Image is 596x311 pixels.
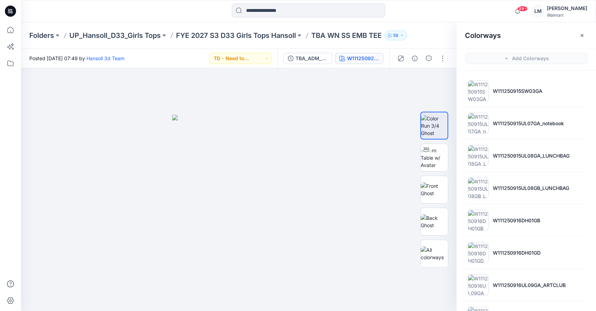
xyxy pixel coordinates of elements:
div: Walmart [547,13,587,18]
p: TBA WN SS EMB TEE [311,31,382,40]
p: W111250915SW03GA [493,87,542,95]
button: TBA_ADM_FC WN SS EMB TEE_ASTM [283,53,332,64]
h2: Colorways [465,31,501,40]
img: Turn Table w/ Avatar [421,147,448,169]
p: W111250915UL08GB_LUNCHBAG [493,184,569,192]
a: FYE 2027 S3 D33 Girls Tops Hansoll [176,31,296,40]
button: W111250923MJ04GB [335,53,384,64]
img: Back Ghost [421,214,448,229]
img: W111250916UL09GA_ARTCLUB [468,274,489,295]
a: Hansoll 3d Team [86,55,124,61]
p: 59 [393,32,398,39]
span: 99+ [517,6,528,11]
p: W111250916UL09GA_ARTCLUB [493,281,566,289]
p: W111250916DH01GD [493,249,541,256]
img: W111250915UL07GA_notebook [468,113,489,134]
img: eyJhbGciOiJIUzI1NiIsImtpZCI6IjAiLCJzbHQiOiJzZXMiLCJ0eXAiOiJKV1QifQ.eyJkYXRhIjp7InR5cGUiOiJzdG9yYW... [172,115,305,311]
a: UP_Hansoll_D33_Girls Tops [69,31,161,40]
div: LM [532,5,544,17]
img: Front Ghost [421,182,448,197]
div: TBA_ADM_FC WN SS EMB TEE_ASTM [296,55,328,62]
span: Posted [DATE] 07:49 by [29,55,124,62]
button: 59 [384,31,407,40]
p: W111250915UL07GA_notebook [493,120,564,127]
img: W111250915UL08GA_LUNCHBAG [468,145,489,166]
img: W111250915SW03GA [468,80,489,101]
p: W111250916DH01GB [493,217,540,224]
img: W111250915UL08GB_LUNCHBAG [468,177,489,198]
img: W111250916DH01GD [468,242,489,263]
div: [PERSON_NAME] [547,4,587,13]
p: W111250915UL08GA_LUNCHBAG [493,152,570,159]
img: All colorways [421,246,448,261]
button: Details [409,53,420,64]
img: W111250916DH01GB [468,210,489,231]
a: Folders [29,31,54,40]
div: W111250923MJ04GB [347,55,379,62]
img: Color Run 3/4 Ghost [421,115,448,137]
